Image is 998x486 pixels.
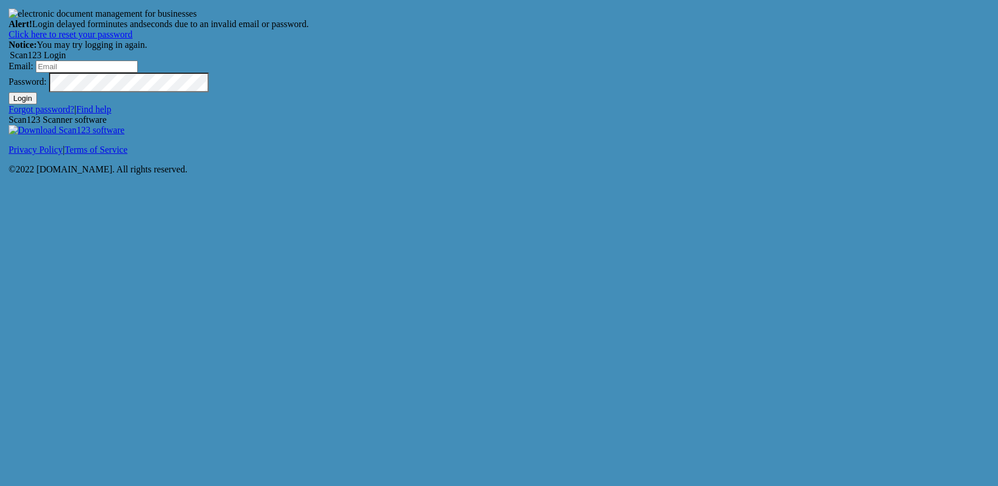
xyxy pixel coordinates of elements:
p: ©2022 [DOMAIN_NAME]. All rights reserved. [9,164,989,175]
a: Forgot password? [9,104,74,114]
div: You may try logging in again. [9,40,989,50]
div: | [9,104,989,115]
strong: Alert! [9,19,32,29]
label: Password: [9,77,47,86]
a: Terms of Service [65,145,127,155]
strong: Notice: [9,40,37,50]
div: Login delayed for minutes and seconds due to an invalid email or password. [9,19,989,40]
a: Find help [76,104,111,114]
img: Download Scan123 software [9,125,125,135]
div: Scan123 Scanner software [9,115,989,135]
a: Privacy Policy [9,145,63,155]
input: Email [36,61,138,73]
p: | [9,145,989,155]
button: Login [9,92,37,104]
img: electronic document management for businesses [9,9,197,19]
a: Click here to reset your password [9,29,133,39]
legend: Scan123 Login [9,50,989,61]
label: Email: [9,61,33,71]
